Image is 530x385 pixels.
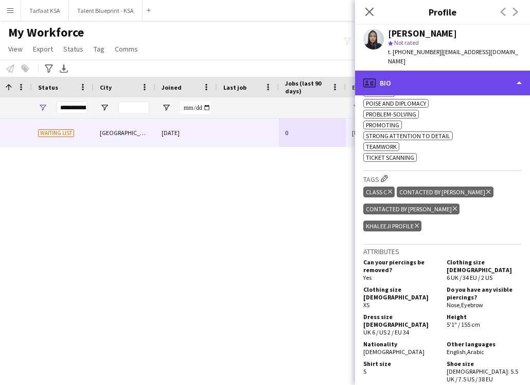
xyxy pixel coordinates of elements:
h3: Attributes [363,247,522,256]
h5: Other languages [447,340,522,348]
span: | [EMAIL_ADDRESS][DOMAIN_NAME] [388,48,518,65]
span: Strong attention to detail [366,132,450,140]
div: Contacted by [PERSON_NAME] [363,204,460,214]
span: S [363,367,366,375]
span: Email [352,83,368,91]
h5: Height [447,313,522,321]
span: 6 UK / 34 EU / 2 US [447,274,492,281]
input: City Filter Input [118,102,149,114]
span: Export [33,44,53,54]
button: Tarfaat KSA [21,1,69,21]
app-action-btn: Export XLSX [58,62,70,75]
input: Joined Filter Input [180,102,211,114]
span: Eyebrow [461,301,483,309]
span: Poise and diplomacy [366,99,426,107]
span: Jobs (last 90 days) [285,79,327,95]
h5: Clothing size [DEMOGRAPHIC_DATA] [363,286,438,301]
a: Tag [90,42,109,56]
div: 0 [279,119,346,147]
span: City [100,83,112,91]
span: Teamwork [366,143,397,150]
span: Last job [223,83,246,91]
button: Open Filter Menu [38,103,47,112]
h5: Shoe size [447,360,522,367]
span: UK 6 / US 2 / EU 34 [363,328,409,336]
a: Comms [111,42,142,56]
h5: Do you have any visible piercings? [447,286,522,301]
h5: Nationality [363,340,438,348]
div: [GEOGRAPHIC_DATA] [94,119,155,147]
div: [PERSON_NAME] [388,29,457,38]
div: [DATE] [155,119,217,147]
h5: Can your piercings be removed? [363,258,438,274]
h5: Dress size [DEMOGRAPHIC_DATA] [363,313,438,328]
button: Open Filter Menu [352,103,361,112]
span: Comms [115,44,138,54]
span: Promoting [366,121,399,129]
span: Yes [363,274,372,281]
h3: Tags [363,173,522,184]
span: t. [PHONE_NUMBER] [388,48,441,56]
a: Export [29,42,57,56]
span: [DEMOGRAPHIC_DATA]: 5.5 UK / 7.5 US / 38 EU [447,367,518,383]
span: Nose , [447,301,461,309]
button: Open Filter Menu [162,103,171,112]
div: Khaleeji Profile [363,221,421,231]
div: Class C [363,187,395,197]
span: Ticket scanning [366,154,414,161]
a: View [4,42,27,56]
span: Not rated [394,39,419,46]
button: Open Filter Menu [100,103,109,112]
span: Status [63,44,83,54]
span: View [8,44,23,54]
div: Contacted by [PERSON_NAME] [397,187,493,197]
h5: Clothing size [DEMOGRAPHIC_DATA] [447,258,522,274]
span: 5'1" / 155 cm [447,321,480,328]
span: Joined [162,83,182,91]
span: My Workforce [8,25,84,40]
span: problem-solving [366,110,416,118]
span: English , [447,348,467,356]
div: Bio [355,71,530,95]
span: Waiting list [38,129,74,137]
span: Arabic [467,348,484,356]
span: Status [38,83,58,91]
a: Status [59,42,87,56]
app-action-btn: Advanced filters [43,62,55,75]
h5: Shirt size [363,360,438,367]
button: Talent Blueprint - KSA [69,1,143,21]
span: Tag [94,44,104,54]
h3: Profile [355,5,530,19]
span: [DEMOGRAPHIC_DATA] [363,348,425,356]
span: XS [363,301,369,309]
